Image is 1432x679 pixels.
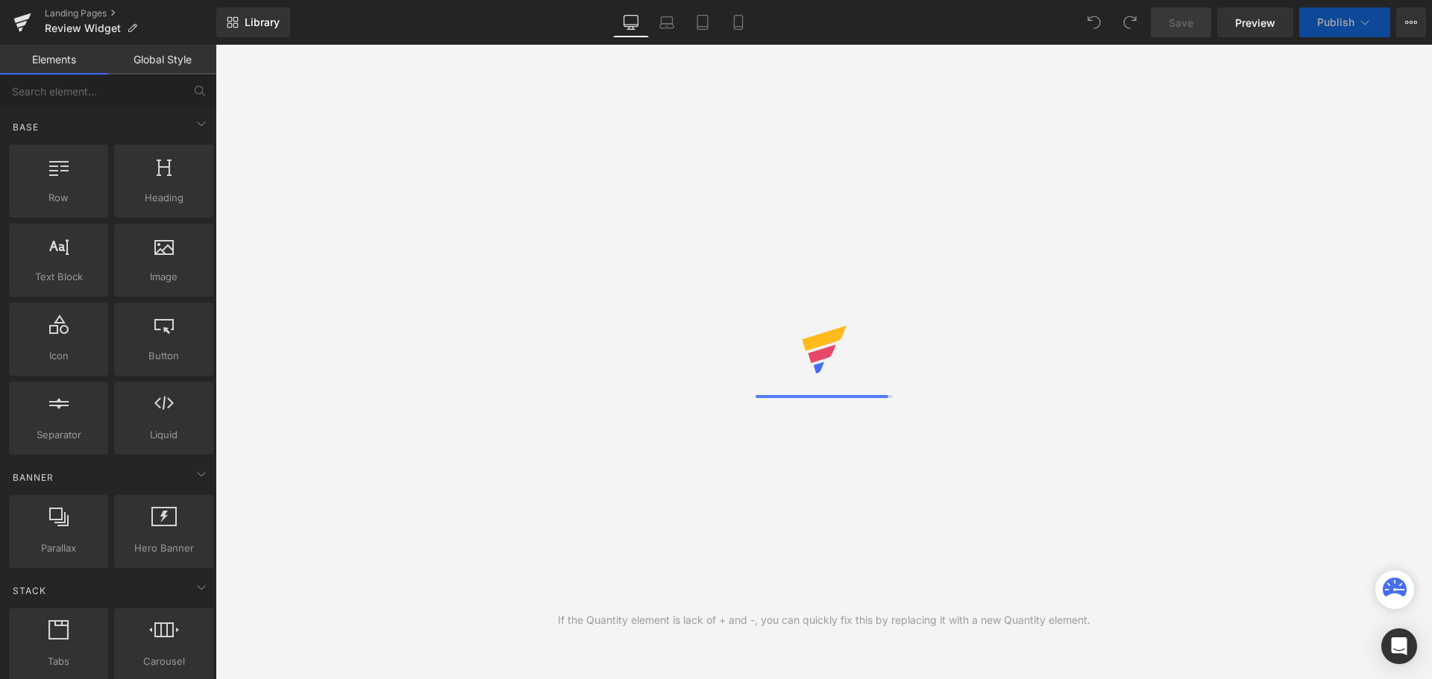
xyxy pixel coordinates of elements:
span: Carousel [119,654,209,669]
a: Preview [1217,7,1293,37]
span: Icon [13,348,104,364]
a: Laptop [649,7,685,37]
span: Text Block [13,269,104,285]
span: Stack [11,584,48,598]
a: Tablet [685,7,720,37]
span: Banner [11,470,55,484]
span: Button [119,348,209,364]
span: Preview [1235,15,1275,31]
span: Row [13,190,104,206]
span: Liquid [119,427,209,443]
a: New Library [216,7,290,37]
span: Separator [13,427,104,443]
button: Undo [1079,7,1109,37]
span: Hero Banner [119,540,209,556]
a: Global Style [108,45,216,75]
span: Save [1169,15,1193,31]
span: Tabs [13,654,104,669]
button: Publish [1299,7,1390,37]
span: Parallax [13,540,104,556]
span: Base [11,120,40,134]
button: More [1396,7,1426,37]
span: Review Widget [45,22,121,34]
button: Redo [1115,7,1145,37]
span: Publish [1317,16,1354,28]
span: Image [119,269,209,285]
div: Open Intercom Messenger [1381,628,1417,664]
a: Desktop [613,7,649,37]
span: Library [245,16,280,29]
a: Mobile [720,7,756,37]
a: Landing Pages [45,7,216,19]
span: Heading [119,190,209,206]
div: If the Quantity element is lack of + and -, you can quickly fix this by replacing it with a new Q... [558,612,1090,628]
